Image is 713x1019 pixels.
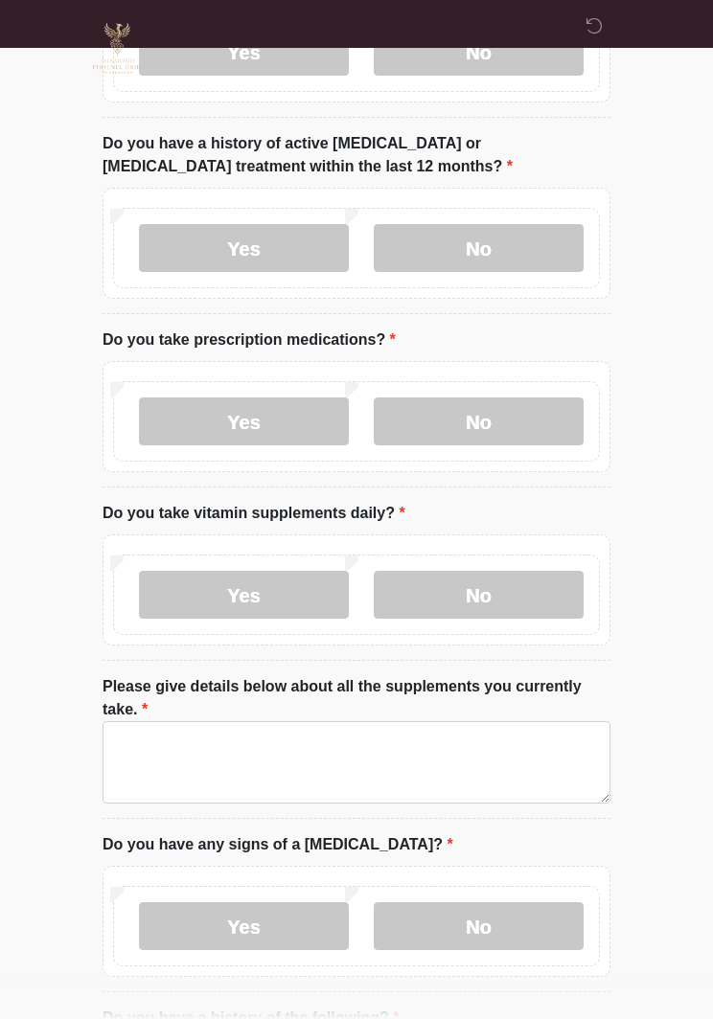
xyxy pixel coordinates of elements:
[103,502,405,525] label: Do you take vitamin supplements daily?
[103,675,610,721] label: Please give details below about all the supplements you currently take.
[374,902,584,950] label: No
[139,397,349,445] label: Yes
[103,833,453,856] label: Do you have any signs of a [MEDICAL_DATA]?
[83,14,152,83] img: Diamond Phoenix Drips IV Hydration Logo
[139,571,349,619] label: Yes
[103,132,610,178] label: Do you have a history of active [MEDICAL_DATA] or [MEDICAL_DATA] treatment within the last 12 mon...
[103,328,396,351] label: Do you take prescription medications?
[139,902,349,950] label: Yes
[139,224,349,272] label: Yes
[374,397,584,445] label: No
[374,571,584,619] label: No
[374,224,584,272] label: No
